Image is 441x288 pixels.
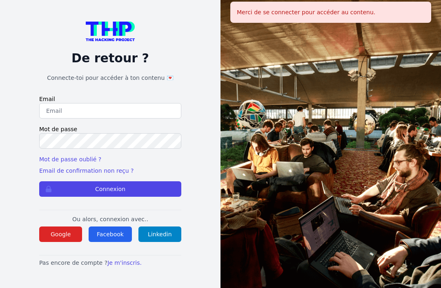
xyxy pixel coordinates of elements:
img: logo [86,22,135,41]
label: Email [39,95,181,103]
p: De retour ? [39,51,181,66]
h1: Connecte-toi pour accéder à ton contenu 💌 [39,74,181,82]
button: Facebook [89,226,131,242]
label: Mot de passe [39,125,181,133]
button: Google [39,226,82,242]
a: Email de confirmation non reçu ? [39,167,134,174]
input: Email [39,103,181,119]
p: Pas encore de compte ? [39,259,181,267]
button: Linkedin [138,226,181,242]
div: Merci de se connecter pour accéder au contenu. [230,2,431,23]
a: Je m'inscris. [107,259,142,266]
p: Ou alors, connexion avec.. [39,215,181,223]
a: Mot de passe oublié ? [39,156,101,163]
button: Connexion [39,181,181,197]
